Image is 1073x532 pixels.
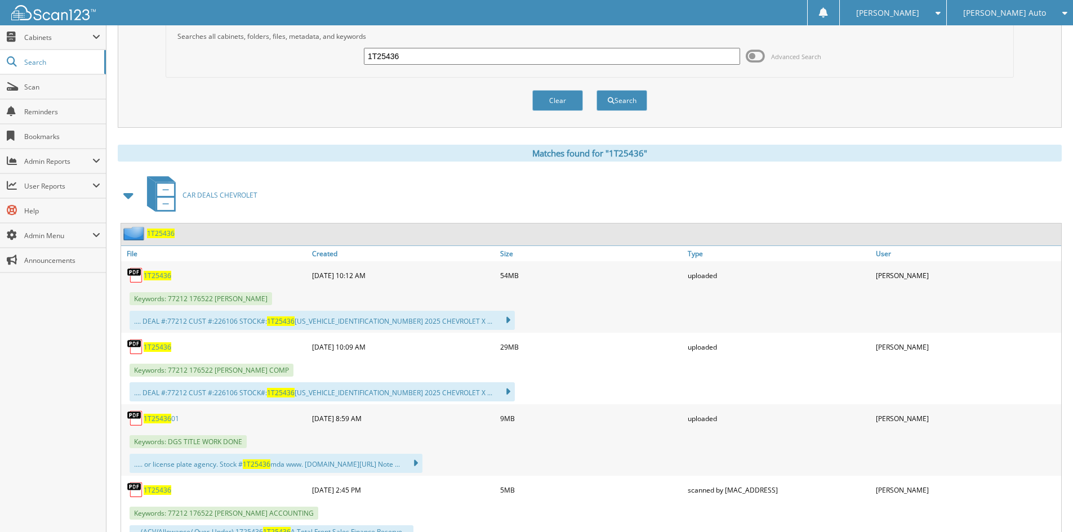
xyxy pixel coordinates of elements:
[130,454,422,473] div: ..... or license plate agency. Stock # mda www. [DOMAIN_NAME][URL] Note ...
[130,435,247,448] span: Keywords: DGS TITLE WORK DONE
[685,407,873,430] div: uploaded
[309,407,497,430] div: [DATE] 8:59 AM
[127,267,144,284] img: PDF.png
[144,342,171,352] a: 1T25436
[11,5,96,20] img: scan123-logo-white.svg
[172,32,1008,41] div: Searches all cabinets, folders, files, metadata, and keywords
[1017,478,1073,532] iframe: Chat Widget
[24,231,92,240] span: Admin Menu
[963,10,1046,16] span: [PERSON_NAME] Auto
[685,246,873,261] a: Type
[144,414,179,423] a: 1T2543601
[267,388,295,397] span: 1T25436
[309,336,497,358] div: [DATE] 10:09 AM
[596,90,647,111] button: Search
[144,271,171,280] a: 1T25436
[24,181,92,191] span: User Reports
[127,410,144,427] img: PDF.png
[144,485,171,495] a: 1T25436
[771,52,821,61] span: Advanced Search
[24,57,99,67] span: Search
[130,292,272,305] span: Keywords: 77212 176522 [PERSON_NAME]
[243,459,270,469] span: 1T25436
[856,10,919,16] span: [PERSON_NAME]
[532,90,583,111] button: Clear
[121,246,309,261] a: File
[24,132,100,141] span: Bookmarks
[140,173,257,217] a: CAR DEALS CHEVROLET
[127,338,144,355] img: PDF.png
[873,407,1061,430] div: [PERSON_NAME]
[130,364,293,377] span: Keywords: 77212 176522 [PERSON_NAME] COMP
[127,481,144,498] img: PDF.png
[685,479,873,501] div: scanned by [MAC_ADDRESS]
[309,246,497,261] a: Created
[24,256,100,265] span: Announcements
[873,246,1061,261] a: User
[24,107,100,117] span: Reminders
[130,311,515,330] div: .... DEAL #:77212 CUST #:226106 STOCK#: [US_VEHICLE_IDENTIFICATION_NUMBER] 2025 CHEVROLET X ...
[497,246,685,261] a: Size
[130,507,318,520] span: Keywords: 77212 176522 [PERSON_NAME] ACCOUNTING
[24,82,100,92] span: Scan
[147,229,175,238] a: 1T25436
[267,316,295,326] span: 1T25436
[873,336,1061,358] div: [PERSON_NAME]
[873,479,1061,501] div: [PERSON_NAME]
[182,190,257,200] span: CAR DEALS CHEVROLET
[685,336,873,358] div: uploaded
[685,264,873,287] div: uploaded
[123,226,147,240] img: folder2.png
[497,479,685,501] div: 5MB
[118,145,1062,162] div: Matches found for "1T25436"
[497,264,685,287] div: 54MB
[309,264,497,287] div: [DATE] 10:12 AM
[24,206,100,216] span: Help
[497,336,685,358] div: 29MB
[24,33,92,42] span: Cabinets
[24,157,92,166] span: Admin Reports
[144,414,171,423] span: 1T25436
[873,264,1061,287] div: [PERSON_NAME]
[130,382,515,401] div: .... DEAL #:77212 CUST #:226106 STOCK#: [US_VEHICLE_IDENTIFICATION_NUMBER] 2025 CHEVROLET X ...
[309,479,497,501] div: [DATE] 2:45 PM
[497,407,685,430] div: 9MB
